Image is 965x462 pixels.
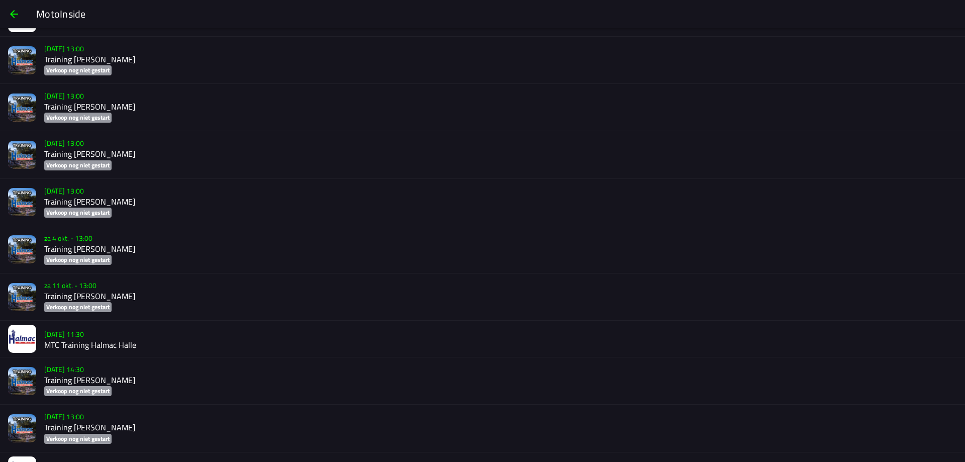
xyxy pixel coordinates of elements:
[44,340,957,350] h2: MTC Training Halmac Halle
[8,414,36,442] img: N3lxsS6Zhak3ei5Q5MtyPEvjHqMuKUUTBqHB2i4g.png
[8,325,36,353] img: CuJ29is3k455PWXYtghd2spCzN9DFZ6tpJh3eBDb.jpg
[44,55,957,64] h2: Training [PERSON_NAME]
[8,141,36,169] img: N3lxsS6Zhak3ei5Q5MtyPEvjHqMuKUUTBqHB2i4g.png
[44,43,84,54] ion-text: [DATE] 13:00
[26,7,965,22] ion-title: MotoInside
[44,244,957,254] h2: Training [PERSON_NAME]
[8,94,36,122] img: N3lxsS6Zhak3ei5Q5MtyPEvjHqMuKUUTBqHB2i4g.png
[44,376,957,385] h2: Training [PERSON_NAME]
[46,65,110,75] ion-text: Verkoop nog niet gestart
[44,292,957,301] h2: Training [PERSON_NAME]
[44,197,957,207] h2: Training [PERSON_NAME]
[44,411,84,422] ion-text: [DATE] 13:00
[46,208,110,217] ion-text: Verkoop nog niet gestart
[44,149,957,159] h2: Training [PERSON_NAME]
[46,434,110,443] ion-text: Verkoop nog niet gestart
[8,188,36,216] img: N3lxsS6Zhak3ei5Q5MtyPEvjHqMuKUUTBqHB2i4g.png
[44,186,84,196] ion-text: [DATE] 13:00
[46,386,110,396] ion-text: Verkoop nog niet gestart
[44,102,957,112] h2: Training [PERSON_NAME]
[8,46,36,74] img: N3lxsS6Zhak3ei5Q5MtyPEvjHqMuKUUTBqHB2i4g.png
[44,329,84,339] ion-text: [DATE] 11:30
[44,423,957,432] h2: Training [PERSON_NAME]
[44,233,92,243] ion-text: za 4 okt. - 13:00
[8,283,36,311] img: N3lxsS6Zhak3ei5Q5MtyPEvjHqMuKUUTBqHB2i4g.png
[8,235,36,263] img: N3lxsS6Zhak3ei5Q5MtyPEvjHqMuKUUTBqHB2i4g.png
[44,280,96,291] ion-text: za 11 okt. - 13:00
[46,255,110,264] ion-text: Verkoop nog niet gestart
[46,113,110,122] ion-text: Verkoop nog niet gestart
[46,302,110,312] ion-text: Verkoop nog niet gestart
[8,367,36,395] img: N3lxsS6Zhak3ei5Q5MtyPEvjHqMuKUUTBqHB2i4g.png
[44,90,84,101] ion-text: [DATE] 13:00
[46,160,110,170] ion-text: Verkoop nog niet gestart
[44,364,84,375] ion-text: [DATE] 14:30
[44,138,84,148] ion-text: [DATE] 13:00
